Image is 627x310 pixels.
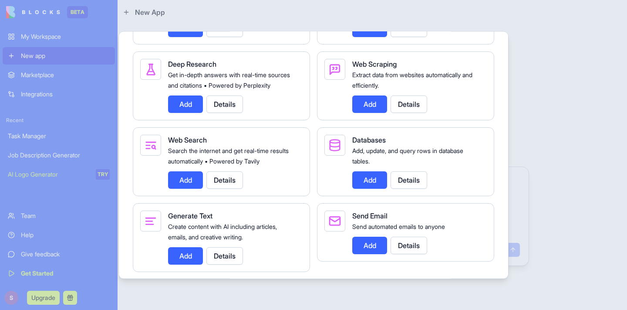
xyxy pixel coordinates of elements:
span: Extract data from websites automatically and efficiently. [352,71,472,89]
button: Details [391,171,427,188]
span: Generate Text [168,211,212,220]
span: Web Search [168,135,207,144]
button: Details [206,95,243,112]
span: Send Email [352,211,388,220]
button: Add [352,95,387,112]
button: Details [206,19,243,37]
button: Details [391,95,427,112]
span: Add, update, and query rows in database tables. [352,146,463,164]
span: Create content with AI including articles, emails, and creative writing. [168,222,277,240]
span: Send automated emails to anyone [352,222,445,230]
button: Details [206,247,243,264]
button: Add [352,19,387,37]
span: Get in-depth answers with real-time sources and citations • Powered by Perplexity [168,71,290,89]
button: Add [168,19,203,37]
button: Details [391,19,427,37]
button: Add [352,171,387,188]
span: Web Scraping [352,59,397,68]
button: Add [168,95,203,112]
button: Add [168,171,203,188]
button: Details [206,171,243,188]
span: Deep Research [168,59,216,68]
span: Search the internet and get real-time results automatically • Powered by Tavily [168,146,289,164]
button: Details [391,236,427,254]
button: Add [168,247,203,264]
button: Add [352,236,387,254]
span: Databases [352,135,386,144]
